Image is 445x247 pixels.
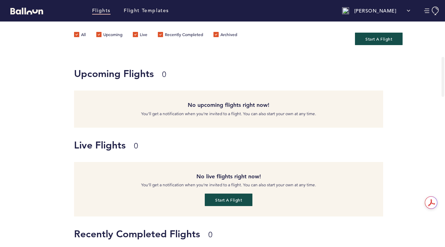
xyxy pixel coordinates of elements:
[79,101,378,109] h4: No upcoming flights right now!
[355,33,403,45] button: Start A Flight
[79,172,378,181] h4: No live flights right now!
[133,32,147,39] label: Live
[74,138,378,152] h1: Live Flights
[124,7,169,15] a: Flight Templates
[424,7,440,15] button: Manage Account
[213,32,237,39] label: Archived
[74,32,86,39] label: All
[339,4,414,18] button: [PERSON_NAME]
[79,110,378,117] p: You’ll get a notification when you’re invited to a flight. You can also start your own at any time.
[162,70,166,79] small: 0
[74,67,378,80] h1: Upcoming Flights
[10,8,43,15] svg: Balloon
[205,194,252,206] button: Start a flight
[158,32,203,39] label: Recently Completed
[208,230,212,239] small: 0
[5,7,43,14] a: Balloon
[92,7,111,15] a: Flights
[79,181,378,188] p: You’ll get a notification when you’re invited to a flight. You can also start your own at any time.
[96,32,122,39] label: Upcoming
[74,227,378,241] h1: Recently Completed Flights
[354,7,397,14] p: [PERSON_NAME]
[134,141,138,151] small: 0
